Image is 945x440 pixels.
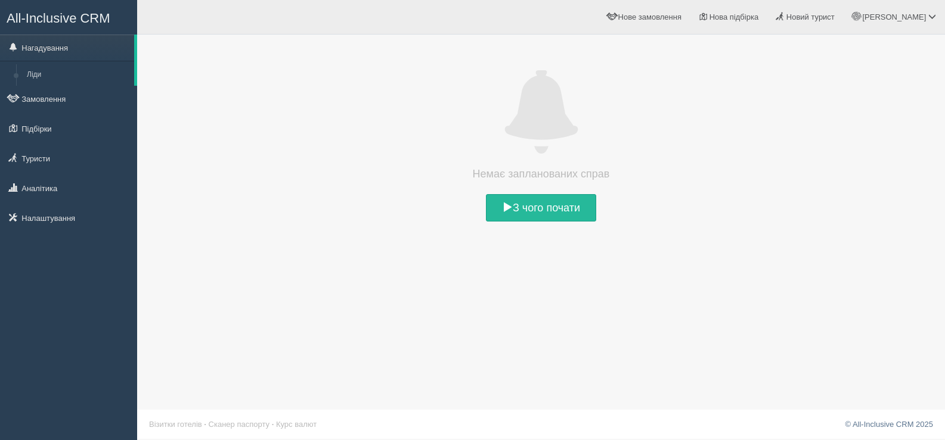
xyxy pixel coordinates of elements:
span: · [204,420,206,429]
a: Сканер паспорту [209,420,269,429]
span: Нова підбірка [709,13,759,21]
span: · [272,420,274,429]
a: Ліди [21,64,134,86]
a: Курс валют [276,420,317,429]
a: All-Inclusive CRM [1,1,137,33]
span: All-Inclusive CRM [7,11,110,26]
a: © All-Inclusive CRM 2025 [845,420,933,429]
a: З чого почати [486,194,596,221]
a: Візитки готелів [149,420,202,429]
h4: Немає запланованих справ [452,166,631,182]
span: [PERSON_NAME] [862,13,926,21]
span: Новий турист [786,13,835,21]
span: Нове замовлення [618,13,681,21]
